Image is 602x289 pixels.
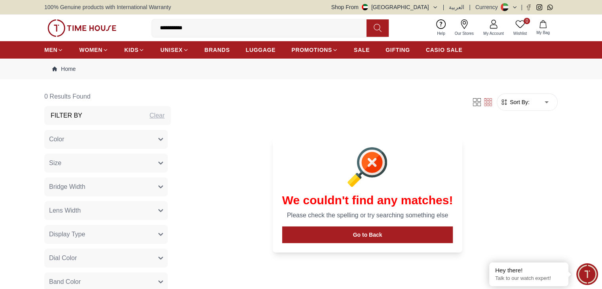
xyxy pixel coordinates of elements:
span: MEN [44,46,57,54]
span: PROMOTIONS [291,46,332,54]
a: KIDS [124,43,144,57]
a: Help [432,18,450,38]
span: Size [49,158,61,168]
span: Band Color [49,277,81,287]
a: Whatsapp [547,4,553,10]
span: Dial Color [49,253,77,263]
span: UNISEX [160,46,182,54]
span: Help [434,30,448,36]
a: PROMOTIONS [291,43,338,57]
span: KIDS [124,46,139,54]
button: Color [44,130,168,149]
span: Our Stores [452,30,477,36]
span: SALE [354,46,370,54]
span: BRANDS [205,46,230,54]
img: United Arab Emirates [362,4,368,10]
span: My Account [480,30,507,36]
span: | [469,3,471,11]
a: UNISEX [160,43,188,57]
a: SALE [354,43,370,57]
button: Size [44,154,168,173]
span: CASIO SALE [426,46,463,54]
span: Sort By: [508,98,530,106]
button: Dial Color [44,249,168,268]
span: WOMEN [79,46,103,54]
span: | [443,3,444,11]
span: Wishlist [510,30,530,36]
nav: Breadcrumb [44,59,558,79]
button: Shop From[GEOGRAPHIC_DATA] [331,3,438,11]
div: Currency [475,3,501,11]
span: Bridge Width [49,182,85,192]
a: GIFTING [386,43,410,57]
a: Home [52,65,76,73]
a: BRANDS [205,43,230,57]
span: Lens Width [49,206,81,215]
span: GIFTING [386,46,410,54]
button: Display Type [44,225,168,244]
span: | [521,3,522,11]
h1: We couldn't find any matches! [282,193,453,207]
a: LUGGAGE [246,43,276,57]
h3: Filter By [51,111,82,120]
button: My Bag [532,19,555,37]
button: Go to Back [282,226,453,243]
a: Facebook [526,4,532,10]
p: Please check the spelling or try searching something else [282,211,453,220]
span: Display Type [49,230,85,239]
span: LUGGAGE [246,46,276,54]
a: Our Stores [450,18,479,38]
a: Instagram [536,4,542,10]
span: 0 [524,18,530,24]
button: العربية [449,3,464,11]
a: CASIO SALE [426,43,463,57]
a: WOMEN [79,43,108,57]
h6: 0 Results Found [44,87,171,106]
div: Chat Widget [576,263,598,285]
span: 100% Genuine products with International Warranty [44,3,171,11]
span: Color [49,135,64,144]
button: Bridge Width [44,177,168,196]
div: Hey there! [495,266,562,274]
a: MEN [44,43,63,57]
img: ... [47,19,116,37]
div: Clear [150,111,165,120]
button: Lens Width [44,201,168,220]
p: Talk to our watch expert! [495,275,562,282]
button: Sort By: [500,98,530,106]
span: My Bag [533,30,553,36]
a: 0Wishlist [509,18,532,38]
